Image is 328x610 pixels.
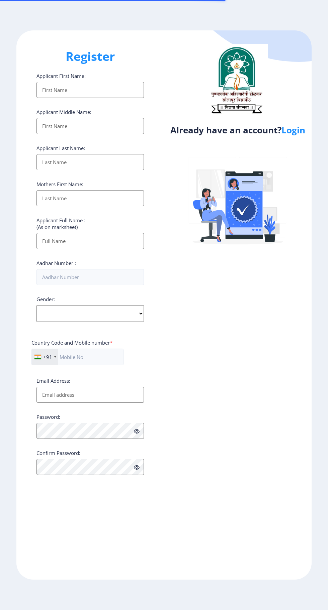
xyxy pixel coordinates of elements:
[36,48,144,65] h1: Register
[36,217,85,230] label: Applicant Full Name : (As on marksheet)
[31,339,112,346] label: Country Code and Mobile number
[36,269,144,285] input: Aadhar Number
[36,387,144,403] input: Email address
[204,44,268,116] img: logo
[36,377,70,384] label: Email Address:
[36,82,144,98] input: First Name
[169,125,307,135] h4: Already have an account?
[36,154,144,170] input: Last Name
[36,73,86,79] label: Applicant First Name:
[36,296,55,302] label: Gender:
[36,413,60,420] label: Password:
[32,349,58,365] div: India (भारत): +91
[43,354,52,360] div: +91
[36,109,91,115] label: Applicant Middle Name:
[36,450,80,456] label: Confirm Password:
[36,260,76,266] label: Aadhar Number :
[281,124,305,136] a: Login
[36,145,85,151] label: Applicant Last Name:
[179,144,297,261] img: Verified-rafiki.svg
[31,349,124,365] input: Mobile No
[36,118,144,134] input: First Name
[36,233,144,249] input: Full Name
[36,190,144,206] input: Last Name
[36,181,83,188] label: Mothers First Name:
